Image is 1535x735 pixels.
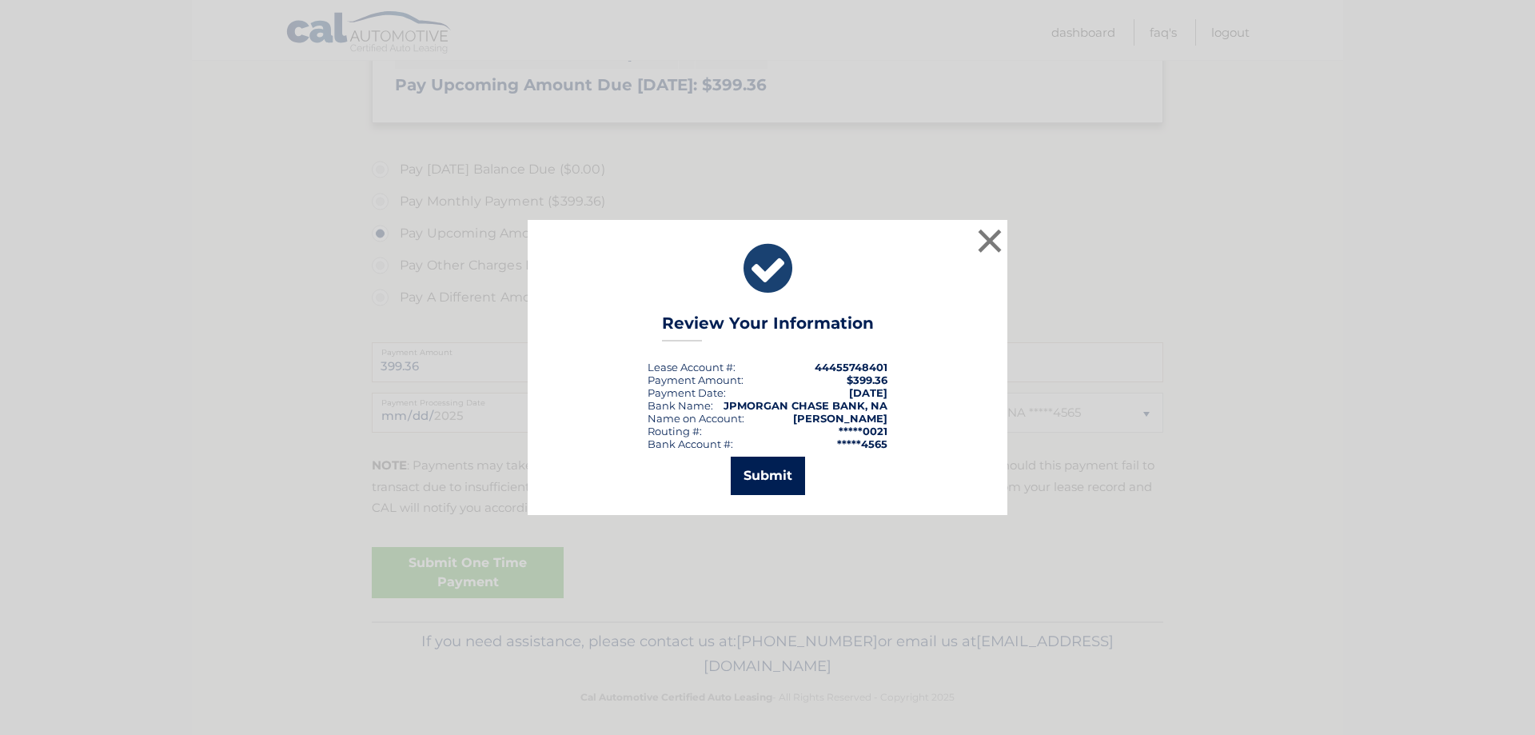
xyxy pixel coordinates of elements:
div: Payment Amount: [648,373,744,386]
strong: 44455748401 [815,361,887,373]
div: Routing #: [648,425,702,437]
span: Payment Date [648,386,724,399]
span: $399.36 [847,373,887,386]
button: Submit [731,457,805,495]
button: × [974,225,1006,257]
div: : [648,386,726,399]
h3: Review Your Information [662,314,874,342]
strong: JPMORGAN CHASE BANK, NA [724,399,887,412]
div: Bank Name: [648,399,713,412]
span: [DATE] [849,386,887,399]
div: Lease Account #: [648,361,736,373]
div: Bank Account #: [648,437,733,450]
strong: [PERSON_NAME] [793,412,887,425]
div: Name on Account: [648,412,744,425]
